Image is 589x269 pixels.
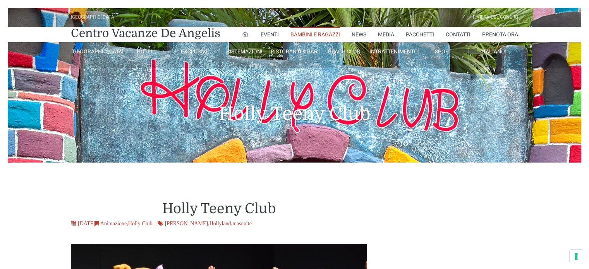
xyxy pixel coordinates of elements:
[120,48,170,55] a: Hotel
[283,81,361,94] a: Havana Cafè Beach Club
[261,27,279,42] a: Eventi
[220,48,270,62] a: SistemazioniRooms & Suites
[419,54,468,62] small: All Season Tennis
[406,27,434,42] a: Pacchetti
[481,48,505,55] span: Italiano
[71,200,367,217] h1: Holly Teeny Club
[100,221,127,226] a: Animazione
[71,26,220,41] a: Centro Vacanze De Angelis
[369,48,419,55] a: Intrattenimento
[270,48,319,55] a: Ristoranti & Bar
[570,250,583,263] button: Le tue preferenze relative al consenso per le tecnologie di tracciamento
[283,108,361,122] a: Le Pergole
[283,122,361,136] a: Baia degli Angeli
[232,221,252,226] a: mascotte
[170,48,220,55] a: Exclusive
[290,27,340,42] a: Bambini e Ragazzi
[446,27,471,42] a: Contatti
[220,54,269,62] small: Rooms & Suites
[283,136,361,150] a: Aperibeach
[128,221,153,226] a: Holly Club
[71,48,120,55] a: [GEOGRAPHIC_DATA]
[352,27,366,42] a: News
[469,48,518,55] a: Italiano
[283,94,361,108] a: Bistrot
[319,48,369,55] a: Beach Club
[473,14,518,21] div: Riviera Del Conero
[209,221,231,226] a: Hollyland
[71,217,252,228] div: [DATE] , , ,
[419,48,468,62] a: SportAll Season Tennis
[71,68,518,136] h1: Holly Teeny Club
[165,221,208,226] a: [PERSON_NAME]
[482,27,518,42] a: Prenota Ora
[71,14,115,21] div: [GEOGRAPHIC_DATA]
[283,67,361,81] a: Holiday Cafè [GEOGRAPHIC_DATA]
[378,27,394,42] a: Media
